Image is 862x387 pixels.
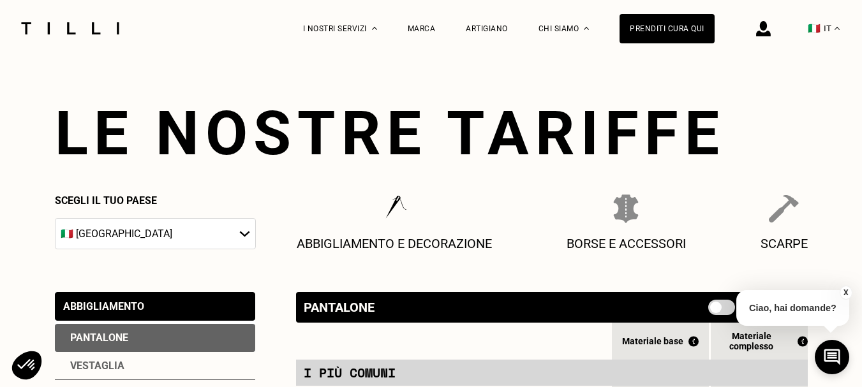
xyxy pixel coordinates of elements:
img: Menu a discesa su [584,27,589,30]
p: Abbigliamento e decorazione [297,236,492,251]
div: Vestaglia [55,352,255,380]
img: Menu a tendina [372,27,377,30]
img: Cos'è il Bonus Riparazione? [688,336,699,347]
a: Prenditi cura qui [620,14,715,43]
span: 🇮🇹 [808,22,821,34]
p: Ciao, hai domande? [736,290,849,326]
td: I più comuni [296,360,610,386]
img: Qu'est ce que le Bonus Réparation ? [798,336,808,347]
div: Abbigliamento [63,300,144,312]
div: Materiale base [612,336,709,347]
img: menu déroulant [835,27,840,30]
a: Marca [408,24,436,33]
div: Pantalone [55,324,255,352]
p: Scegli il tuo paese [55,194,256,207]
div: Pantalone [304,300,375,315]
p: Scarpe [761,236,808,251]
div: Materiale complesso [711,331,808,351]
img: Borse e accessori [613,194,639,223]
img: Logo del servizio di sartoria Tilli [17,22,124,34]
img: Abbigliamento e decorazione [379,194,408,223]
button: X [840,286,852,300]
a: Artigiano [466,24,508,33]
img: icona di accesso [756,21,771,36]
img: Scarpe [769,194,798,223]
p: Borse e accessori [567,236,686,251]
h1: Le nostre tariffe [55,98,808,169]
